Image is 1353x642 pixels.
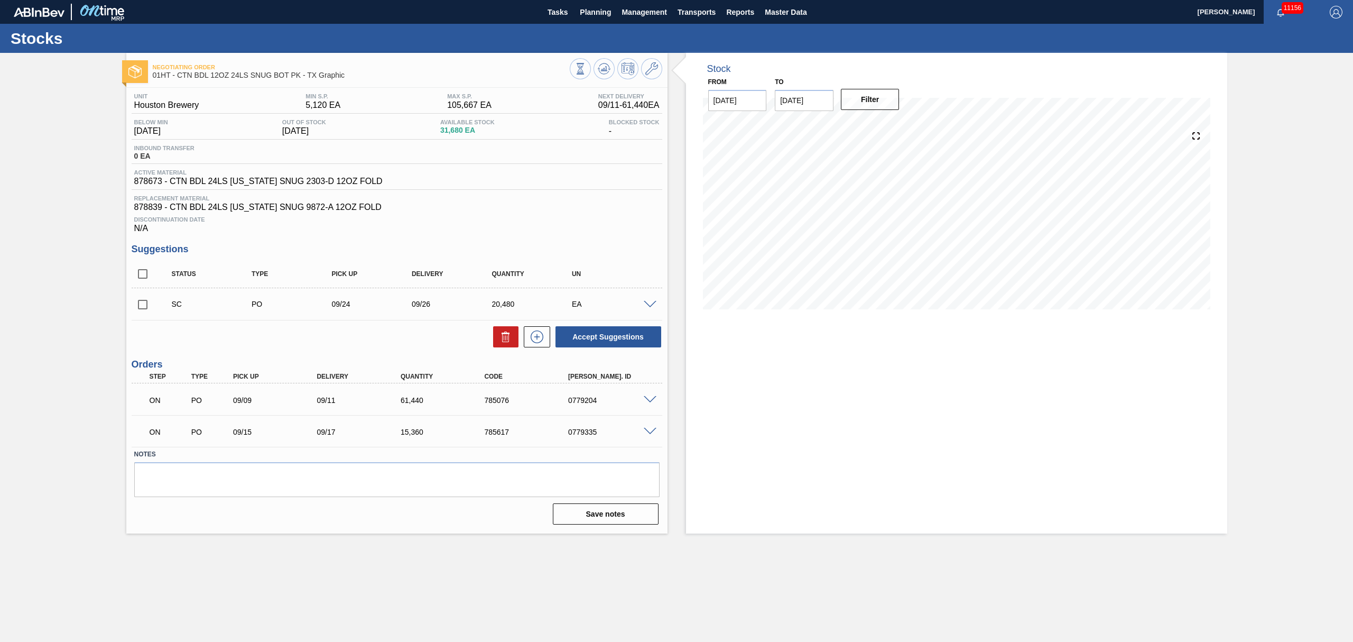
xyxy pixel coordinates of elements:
[617,58,638,79] button: Schedule Inventory
[147,389,192,412] div: Negotiating Order
[409,300,501,308] div: 09/26/2025
[314,428,410,436] div: 09/17/2025
[249,270,340,278] div: Type
[580,6,611,19] span: Planning
[134,145,194,151] span: Inbound Transfer
[282,119,326,125] span: Out Of Stock
[329,300,420,308] div: 09/24/2025
[550,325,662,348] div: Accept Suggestions
[153,64,570,70] span: Negotiating Order
[150,396,190,405] p: ON
[488,326,518,347] div: Delete Suggestions
[398,373,494,380] div: Quantity
[708,90,767,111] input: mm/dd/yyyy
[569,270,661,278] div: UN
[708,78,727,86] label: From
[150,428,190,436] p: ON
[481,428,577,436] div: 785617
[132,212,662,233] div: N/A
[169,270,261,278] div: Status
[134,177,383,186] span: 878673 - CTN BDL 24LS [US_STATE] SNUG 2303-D 12OZ FOLD
[189,373,234,380] div: Type
[305,100,340,110] span: 5,120 EA
[841,89,900,110] button: Filter
[555,326,661,347] button: Accept Suggestions
[230,396,326,405] div: 09/09/2025
[1330,6,1342,19] img: Logout
[134,126,168,136] span: [DATE]
[1264,5,1298,20] button: Notifications
[398,428,494,436] div: 15,360
[569,300,661,308] div: EA
[606,119,662,136] div: -
[447,93,492,99] span: MAX S.P.
[14,7,64,17] img: TNhmsLtSVTkK8tSr43FrP2fwEKptu5GPRR3wAAAABJRU5ErkJggg==
[489,300,580,308] div: 20,480
[566,428,661,436] div: 0779335
[329,270,420,278] div: Pick up
[189,396,234,405] div: Purchase order
[314,396,410,405] div: 09/11/2025
[726,6,754,19] span: Reports
[678,6,716,19] span: Transports
[314,373,410,380] div: Delivery
[566,373,661,380] div: [PERSON_NAME]. ID
[398,396,494,405] div: 61,440
[566,396,661,405] div: 0779204
[609,119,660,125] span: Blocked Stock
[132,244,662,255] h3: Suggestions
[282,126,326,136] span: [DATE]
[134,119,168,125] span: Below Min
[481,373,577,380] div: Code
[765,6,807,19] span: Master Data
[570,58,591,79] button: Stocks Overview
[481,396,577,405] div: 785076
[775,90,833,111] input: mm/dd/yyyy
[249,300,340,308] div: Purchase order
[622,6,667,19] span: Management
[230,373,326,380] div: Pick up
[134,169,383,176] span: Active Material
[230,428,326,436] div: 09/15/2025
[147,420,192,444] div: Negotiating Order
[598,100,660,110] span: 09/11 - 61,440 EA
[128,65,142,78] img: Ícone
[447,100,492,110] span: 105,667 EA
[169,300,261,308] div: Suggestion Created
[134,93,199,99] span: Unit
[134,100,199,110] span: Houston Brewery
[147,373,192,380] div: Step
[553,503,659,525] button: Save notes
[305,93,340,99] span: MIN S.P.
[707,63,731,75] div: Stock
[153,71,570,79] span: 01HT - CTN BDL 12OZ 24LS SNUG BOT PK - TX Graphic
[409,270,501,278] div: Delivery
[440,119,495,125] span: Available Stock
[189,428,234,436] div: Purchase order
[598,93,660,99] span: Next Delivery
[1282,2,1303,14] span: 11156
[641,58,662,79] button: Go to Master Data / General
[546,6,569,19] span: Tasks
[134,216,660,223] span: Discontinuation Date
[775,78,783,86] label: to
[132,359,662,370] h3: Orders
[134,195,660,201] span: Replacement Material
[594,58,615,79] button: Update Chart
[134,447,660,462] label: Notes
[134,152,194,160] span: 0 EA
[134,203,660,212] span: 878839 - CTN BDL 24LS [US_STATE] SNUG 9872-A 12OZ FOLD
[489,270,580,278] div: Quantity
[440,126,495,134] span: 31,680 EA
[11,32,198,44] h1: Stocks
[518,326,550,347] div: New suggestion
